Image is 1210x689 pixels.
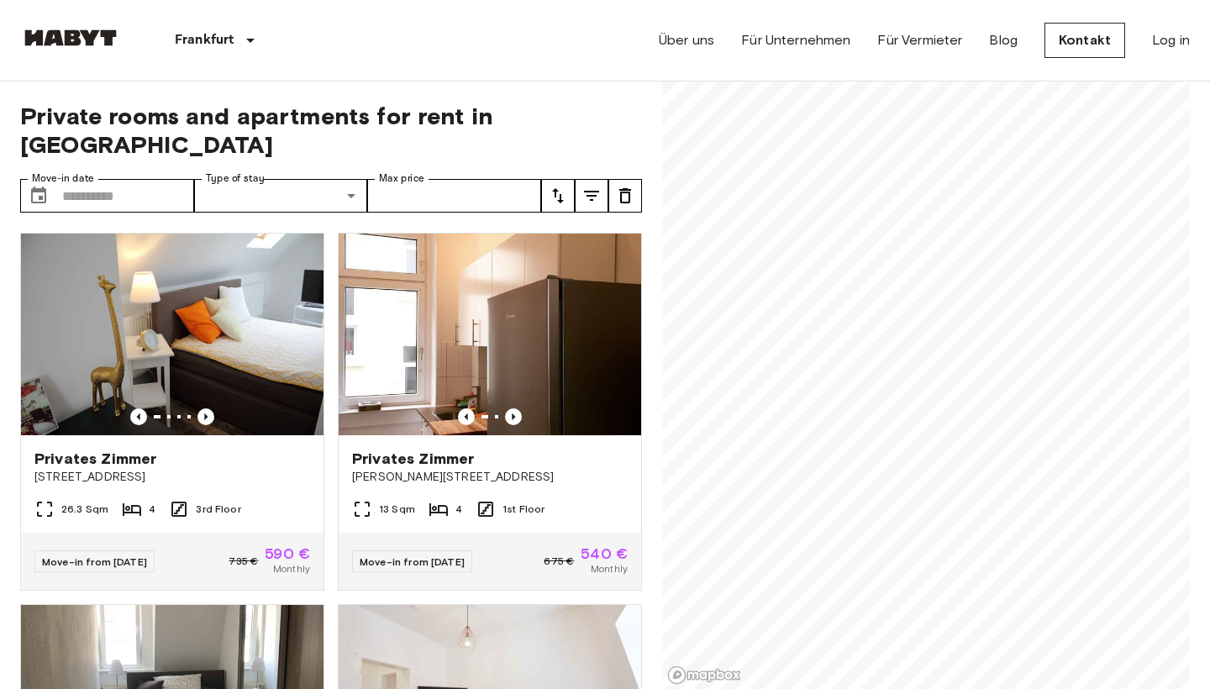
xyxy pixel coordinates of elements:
img: Marketing picture of unit DE-04-007-001-04HF [21,234,324,435]
button: tune [575,179,608,213]
a: Für Unternehmen [741,30,850,50]
a: Log in [1152,30,1190,50]
button: Previous image [505,408,522,425]
button: Previous image [458,408,475,425]
label: Max price [379,171,424,186]
span: 4 [455,502,462,517]
span: 1st Floor [502,502,544,517]
span: Monthly [591,561,628,576]
span: 590 € [265,546,310,561]
a: Blog [989,30,1018,50]
span: Privates Zimmer [34,449,156,469]
span: 735 € [229,554,258,569]
a: Kontakt [1044,23,1125,58]
img: Marketing picture of unit DE-04-034-001-01HF [339,234,641,435]
span: Privates Zimmer [352,449,474,469]
p: Frankfurt [175,30,234,50]
span: 540 € [581,546,628,561]
span: 26.3 Sqm [61,502,108,517]
button: tune [608,179,642,213]
a: Marketing picture of unit DE-04-007-001-04HFPrevious imagePrevious imagePrivates Zimmer[STREET_AD... [20,233,324,591]
img: Habyt [20,29,121,46]
span: Private rooms and apartments for rent in [GEOGRAPHIC_DATA] [20,102,642,159]
button: Previous image [130,408,147,425]
label: Move-in date [32,171,94,186]
button: Previous image [197,408,214,425]
a: Mapbox logo [667,665,741,685]
a: Marketing picture of unit DE-04-034-001-01HFPrevious imagePrevious imagePrivates Zimmer[PERSON_NA... [338,233,642,591]
span: Monthly [273,561,310,576]
span: [STREET_ADDRESS] [34,469,310,486]
span: [PERSON_NAME][STREET_ADDRESS] [352,469,628,486]
a: Für Vermieter [877,30,962,50]
span: 3rd Floor [196,502,240,517]
a: Über uns [659,30,714,50]
button: tune [541,179,575,213]
span: 13 Sqm [379,502,415,517]
button: Choose date [22,179,55,213]
label: Type of stay [206,171,265,186]
span: 4 [149,502,155,517]
span: Move-in from [DATE] [42,555,147,568]
span: Move-in from [DATE] [360,555,465,568]
span: 675 € [544,554,574,569]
